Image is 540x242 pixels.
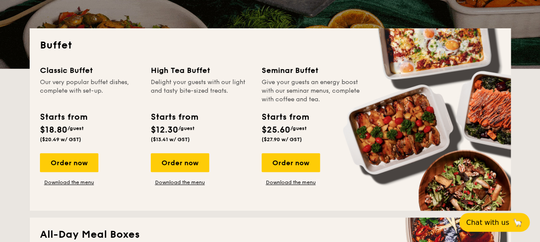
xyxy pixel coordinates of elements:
span: ($13.41 w/ GST) [151,136,190,142]
span: $18.80 [40,125,67,135]
a: Download the menu [262,179,320,186]
span: 🦙 [513,218,523,227]
span: ($27.90 w/ GST) [262,136,302,142]
div: Starts from [40,111,87,124]
div: Starts from [262,111,308,124]
div: Order now [40,153,98,172]
h2: All-Day Meal Boxes [40,228,500,242]
span: Chat with us [466,218,509,227]
div: Classic Buffet [40,64,140,76]
div: Starts from [151,111,198,124]
div: Give your guests an energy boost with our seminar menus, complete with coffee and tea. [262,78,362,104]
div: Seminar Buffet [262,64,362,76]
span: ($20.49 w/ GST) [40,136,81,142]
div: Our very popular buffet dishes, complete with set-up. [40,78,140,104]
div: High Tea Buffet [151,64,251,76]
span: $12.30 [151,125,178,135]
button: Chat with us🦙 [459,213,530,232]
div: Order now [262,153,320,172]
div: Delight your guests with our light and tasty bite-sized treats. [151,78,251,104]
span: $25.60 [262,125,290,135]
span: /guest [178,125,195,131]
div: Order now [151,153,209,172]
a: Download the menu [40,179,98,186]
span: /guest [290,125,307,131]
h2: Buffet [40,39,500,52]
span: /guest [67,125,84,131]
a: Download the menu [151,179,209,186]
